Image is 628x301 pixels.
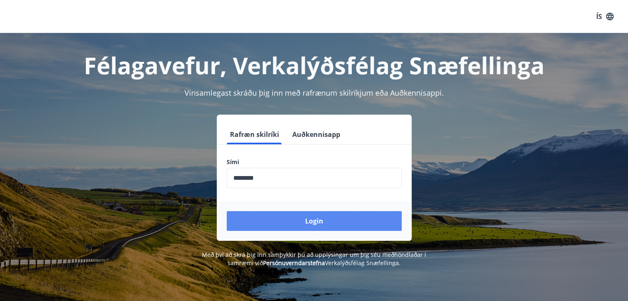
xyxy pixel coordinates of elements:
button: ÍS [592,9,618,24]
h1: Félagavefur, Verkalýðsfélag Snæfellinga [27,49,602,81]
button: Rafræn skilríki [227,125,282,144]
a: Persónuverndarstefna [263,259,325,267]
span: Með því að skrá þig inn samþykkir þú að upplýsingar um þig séu meðhöndlaðar í samræmi við Verkalý... [202,251,426,267]
span: Vinsamlegast skráðu þig inn með rafrænum skilríkjum eða Auðkennisappi. [185,88,444,98]
button: Auðkennisapp [289,125,344,144]
button: Login [227,211,402,231]
label: Sími [227,158,402,166]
